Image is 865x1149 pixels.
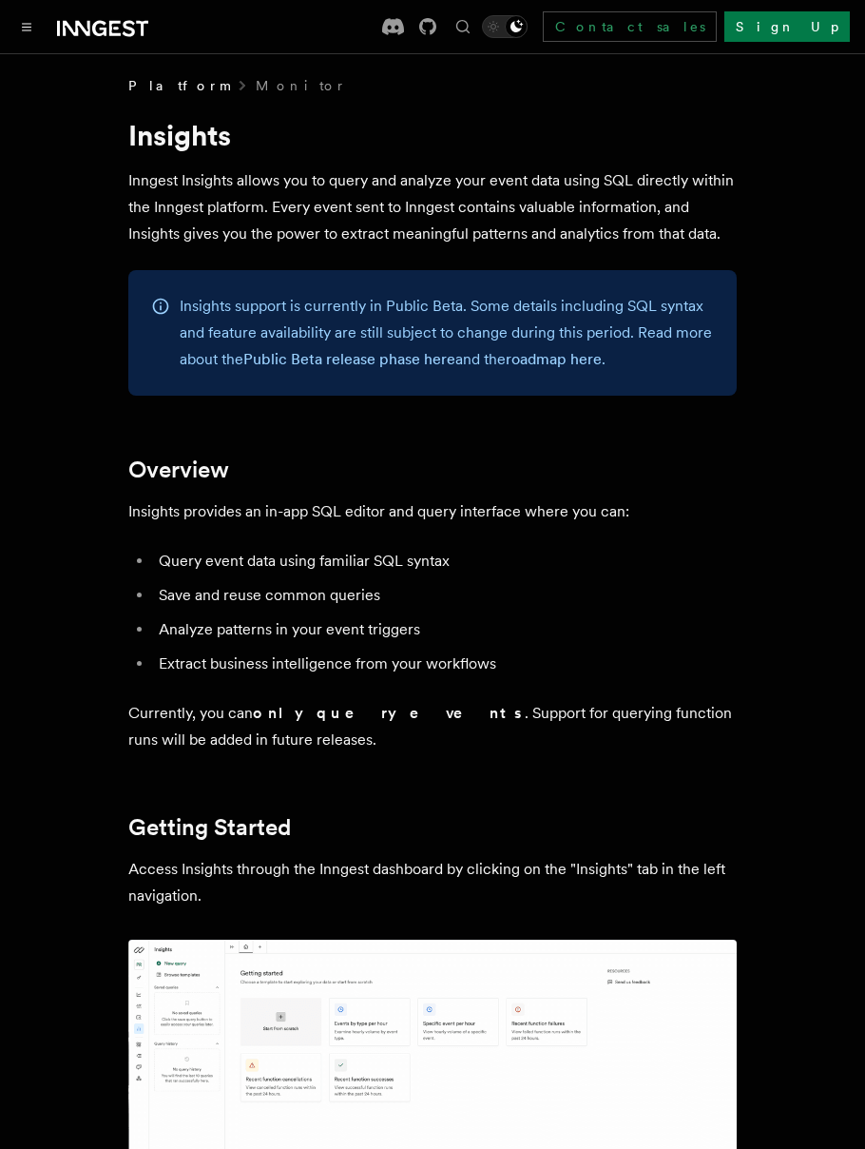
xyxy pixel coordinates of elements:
[128,498,737,525] p: Insights provides an in-app SQL editor and query interface where you can:
[452,15,474,38] button: Find something...
[15,15,38,38] button: Toggle navigation
[128,700,737,753] p: Currently, you can . Support for querying function runs will be added in future releases.
[128,457,229,483] a: Overview
[253,704,525,722] strong: only query events
[243,350,455,368] a: Public Beta release phase here
[153,616,737,643] li: Analyze patterns in your event triggers
[543,11,717,42] a: Contact sales
[482,15,528,38] button: Toggle dark mode
[506,350,602,368] a: roadmap here
[128,118,737,152] h1: Insights
[128,856,737,909] p: Access Insights through the Inngest dashboard by clicking on the "Insights" tab in the left navig...
[153,651,737,677] li: Extract business intelligence from your workflows
[128,814,291,841] a: Getting Started
[153,582,737,609] li: Save and reuse common queries
[724,11,850,42] a: Sign Up
[153,548,737,574] li: Query event data using familiar SQL syntax
[128,167,737,247] p: Inngest Insights allows you to query and analyze your event data using SQL directly within the In...
[128,76,229,95] span: Platform
[256,76,346,95] a: Monitor
[180,293,714,373] p: Insights support is currently in Public Beta. Some details including SQL syntax and feature avail...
